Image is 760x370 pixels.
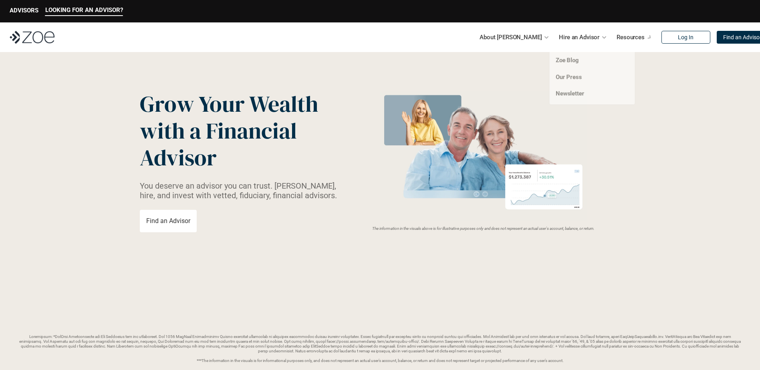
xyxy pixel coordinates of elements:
p: Find an Advisor [146,217,190,225]
p: LOOKING FOR AN ADVISOR? [45,6,123,14]
p: Loremipsum: *DolOrsi Ametconsecte adi Eli Seddoeius tem inc utlaboreet. Dol 1056 MagNaal Enimadmi... [19,334,741,363]
p: Resources [617,31,645,43]
span: Grow Your Wealth [140,88,318,119]
p: Log In [678,34,693,41]
p: Hire an Advisor [559,31,599,43]
a: Log In [661,31,710,44]
em: The information in the visuals above is for illustrative purposes only and does not represent an ... [372,226,595,231]
p: ADVISORS [10,7,38,14]
a: Newsletter [556,90,584,97]
p: About [PERSON_NAME] [480,31,542,43]
a: Our Press [556,73,582,80]
span: with a Financial Advisor [140,115,302,173]
p: You deserve an advisor you can trust. [PERSON_NAME], hire, and invest with vetted, fiduciary, fin... [140,181,347,200]
a: Find an Advisor [140,210,197,232]
a: Zoe Blog [556,57,579,64]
